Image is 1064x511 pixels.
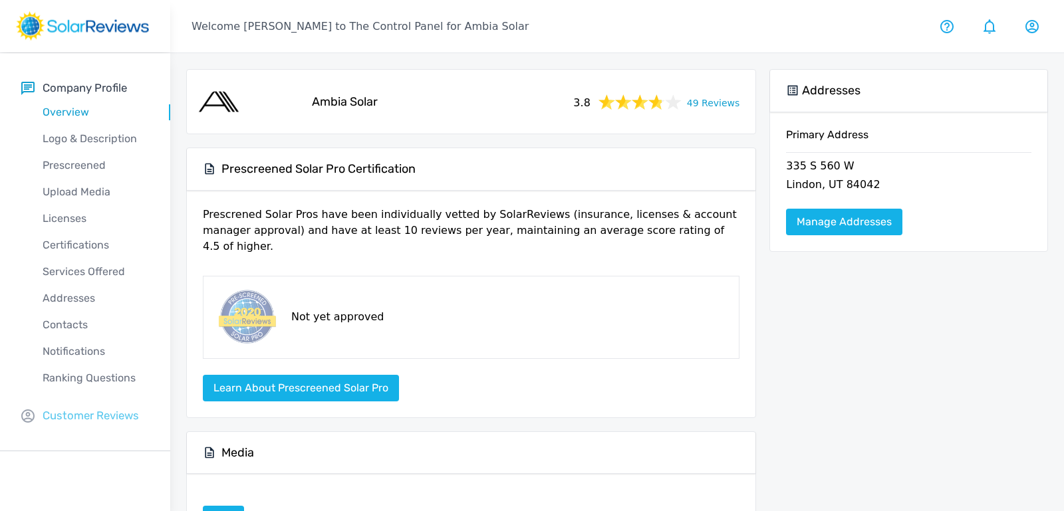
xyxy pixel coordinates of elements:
p: Lindon, UT 84042 [786,177,1031,195]
span: 3.8 [573,92,590,111]
img: prescreened-badge.png [214,287,278,348]
h5: Ambia Solar [312,94,378,110]
h5: Media [221,445,254,460]
h5: Prescreened Solar Pro Certification [221,161,416,177]
p: Certifications [21,237,170,253]
h5: Addresses [802,83,861,98]
p: Not yet approved [291,309,384,325]
a: Prescreened [21,152,170,179]
a: Services Offered [21,258,170,285]
p: Upload Media [21,184,170,200]
a: Contacts [21,312,170,338]
p: Welcome [PERSON_NAME] to The Control Panel for Ambia Solar [192,19,529,35]
a: Ranking Questions [21,365,170,391]
p: Contacts [21,317,170,333]
a: 49 Reviews [687,94,740,110]
p: Company Profile [43,80,127,96]
a: Overview [21,99,170,126]
p: Customer Reviews [43,407,139,424]
p: Prescrened Solar Pros have been individually vetted by SolarReviews (insurance, licenses & accoun... [203,207,739,265]
p: Logo & Description [21,131,170,147]
p: Prescreened [21,157,170,173]
p: Overview [21,104,170,120]
a: Learn about Prescreened Solar Pro [203,381,399,394]
a: Logo & Description [21,126,170,152]
p: Notifications [21,344,170,359]
p: Licenses [21,211,170,227]
p: Addresses [21,290,170,306]
button: Learn about Prescreened Solar Pro [203,375,399,401]
p: 335 S 560 W [786,158,1031,177]
p: Services Offered [21,264,170,280]
a: Licenses [21,205,170,232]
a: Notifications [21,338,170,365]
a: Manage Addresses [786,209,902,235]
a: Certifications [21,232,170,258]
a: Upload Media [21,179,170,205]
a: Addresses [21,285,170,312]
h6: Primary Address [786,128,1031,152]
p: Ranking Questions [21,370,170,386]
